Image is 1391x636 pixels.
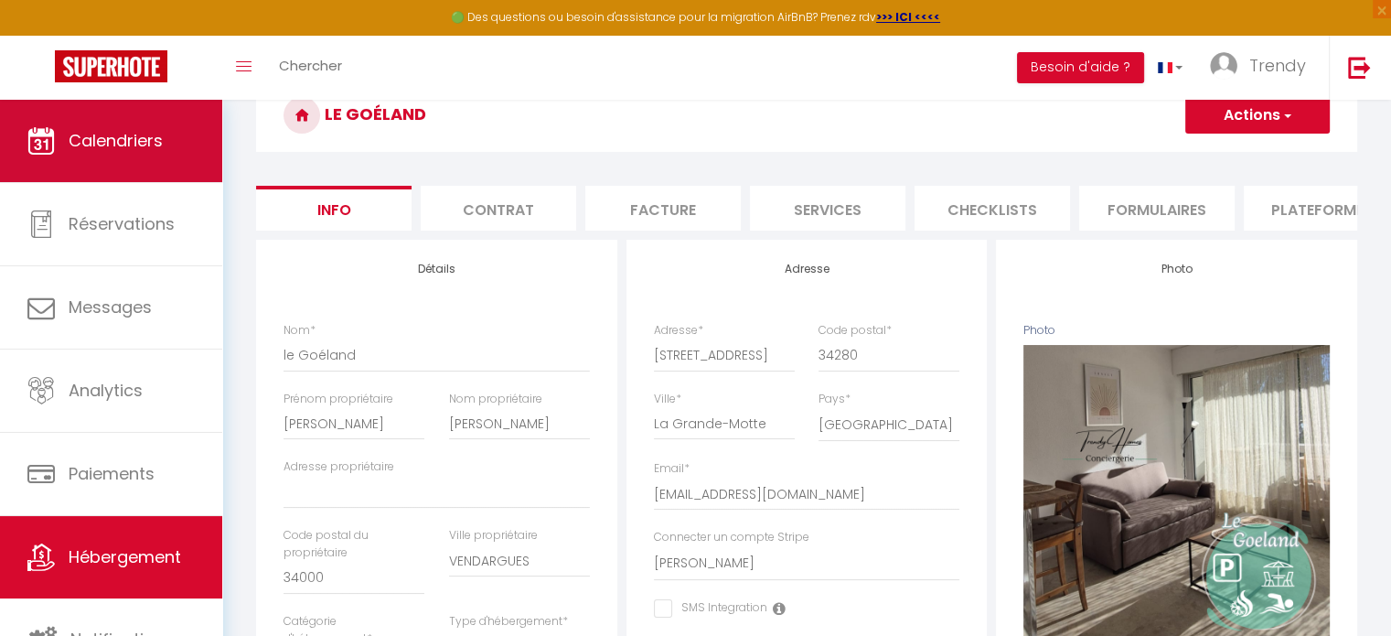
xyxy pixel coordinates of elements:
label: Photo [1023,322,1055,340]
img: ... [1210,52,1237,80]
h3: le Goéland [256,79,1357,152]
button: Besoin d'aide ? [1017,52,1144,83]
label: Nom propriétaire [449,391,542,408]
span: Calendriers [69,129,163,152]
label: Code postal [819,322,892,340]
span: Messages [69,296,152,318]
span: Analytics [69,379,143,402]
span: Trendy [1249,54,1306,77]
label: Adresse propriétaire [284,458,394,476]
label: Code postal du propriétaire [284,527,424,562]
li: Checklists [915,186,1070,231]
span: Chercher [279,56,342,75]
a: Chercher [265,36,356,100]
button: Actions [1185,97,1330,134]
li: Services [750,186,905,231]
h4: Adresse [654,263,960,275]
label: Adresse [654,322,703,340]
li: Facture [585,186,741,231]
label: Ville propriétaire [449,527,538,544]
label: Type d'hébergement [449,613,568,631]
label: Connecter un compte Stripe [654,529,809,546]
span: Réservations [69,212,175,235]
li: Info [256,186,412,231]
h4: Photo [1023,263,1330,275]
img: logout [1348,56,1371,79]
label: Nom [284,322,316,340]
span: Hébergement [69,545,181,568]
label: Pays [819,391,851,408]
span: Paiements [69,462,155,485]
label: Prénom propriétaire [284,391,393,408]
h4: Détails [284,263,590,275]
label: Email [654,460,690,478]
label: Ville [654,391,681,408]
li: Contrat [421,186,576,231]
li: Formulaires [1079,186,1235,231]
a: ... Trendy [1196,36,1329,100]
a: >>> ICI <<<< [876,9,940,25]
img: Super Booking [55,50,167,82]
